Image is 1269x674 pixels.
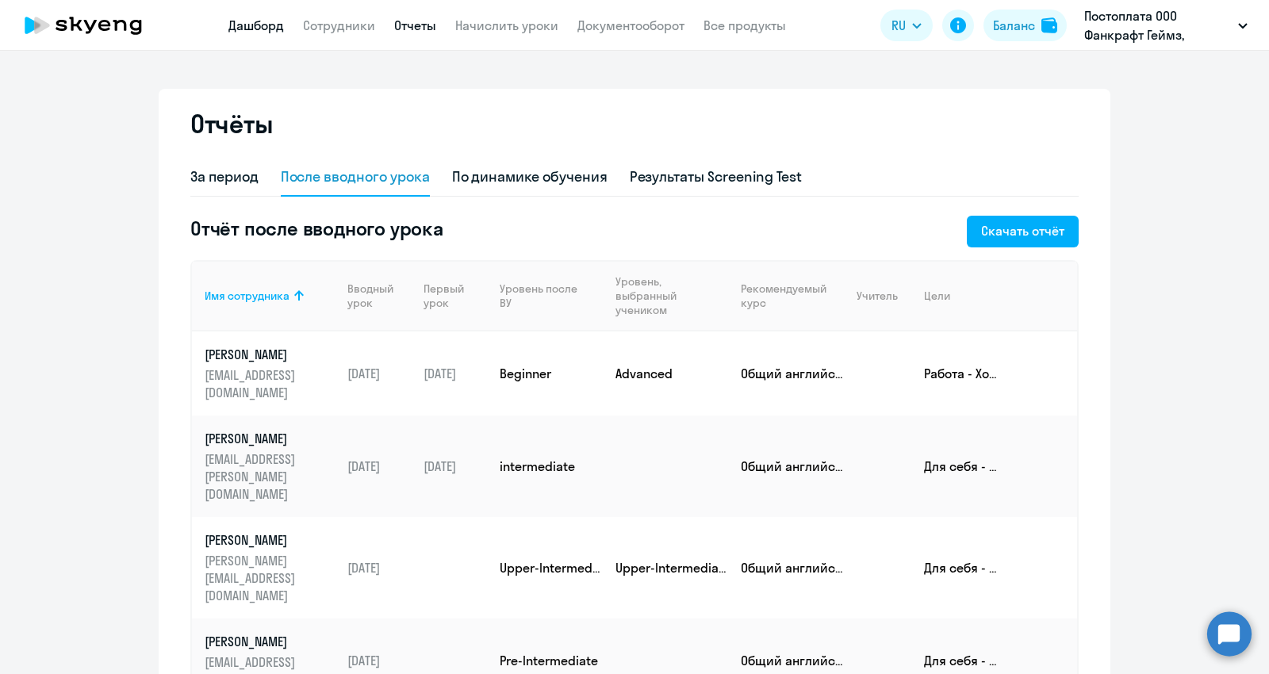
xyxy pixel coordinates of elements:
div: Уровень после ВУ [500,281,603,310]
h2: Отчёты [190,108,273,140]
div: Имя сотрудника [205,289,335,303]
p: [EMAIL_ADDRESS][DOMAIN_NAME] [205,366,335,401]
button: Скачать отчёт [967,216,1079,247]
p: [PERSON_NAME][EMAIL_ADDRESS][DOMAIN_NAME] [205,552,335,604]
p: Для себя - Фильмы и сериалы в оригинале, понимать тексты и смысл любимых песен; Для себя - самора... [924,652,999,669]
h5: Отчёт после вводного урока [190,216,443,241]
a: Документооборот [577,17,684,33]
a: Дашборд [228,17,284,33]
td: Upper-Intermediate [603,517,728,618]
p: Общий английский [741,559,844,576]
p: Общий английский [741,652,844,669]
p: Общий английский [741,458,844,475]
div: После вводного урока [281,167,430,187]
p: [DATE] [424,458,487,475]
div: Первый урок [424,281,475,310]
p: [EMAIL_ADDRESS][PERSON_NAME][DOMAIN_NAME] [205,450,335,503]
div: Учитель [857,289,898,303]
div: Уровень, выбранный учеником [615,274,718,317]
a: Отчеты [394,17,436,33]
div: Уровень, выбранный учеником [615,274,728,317]
p: Постоплата ООО Фанкрафт Геймз, РЕАКШЕН ГЕЙМЗ, ООО [1084,6,1232,44]
div: По динамике обучения [452,167,608,187]
p: [PERSON_NAME] [205,633,335,650]
img: balance [1041,17,1057,33]
div: Имя сотрудника [205,289,289,303]
span: RU [891,16,906,35]
a: [PERSON_NAME][EMAIL_ADDRESS][PERSON_NAME][DOMAIN_NAME] [205,430,335,503]
p: [DATE] [424,365,487,382]
div: Баланс [993,16,1035,35]
p: Работа - Хочется свободно и легко общаться с коллегами из разных стран [924,365,999,382]
p: Общий английский [741,365,844,382]
a: [PERSON_NAME][EMAIL_ADDRESS][DOMAIN_NAME] [205,346,335,401]
div: Рекомендуемый курс [741,281,831,310]
a: Начислить уроки [455,17,558,33]
td: intermediate [487,416,603,517]
a: [PERSON_NAME][PERSON_NAME][EMAIL_ADDRESS][DOMAIN_NAME] [205,531,335,604]
div: Цели [924,289,1064,303]
a: Все продукты [704,17,786,33]
p: [DATE] [347,365,411,382]
div: За период [190,167,259,187]
p: Для себя - Фильмы и сериалы в оригинале, понимать тексты и смысл любимых песен; Для себя - просто... [924,559,999,576]
td: Beginner [487,331,603,416]
div: Первый урок [424,281,487,310]
div: Вводный урок [347,281,411,310]
p: [DATE] [347,559,411,576]
p: [PERSON_NAME] [205,430,335,447]
td: Advanced [603,331,728,416]
div: Учитель [857,289,911,303]
a: Сотрудники [303,17,375,33]
div: Результаты Screening Test [630,167,803,187]
button: Постоплата ООО Фанкрафт Геймз, РЕАКШЕН ГЕЙМЗ, ООО [1076,6,1256,44]
div: Рекомендуемый курс [741,281,844,310]
div: Вводный урок [347,281,400,310]
p: [PERSON_NAME] [205,531,335,549]
button: RU [880,10,933,41]
div: Уровень после ВУ [500,281,588,310]
p: Для себя - саморазвитие, чтобы быть образованным человеком [924,458,999,475]
p: [DATE] [347,652,411,669]
p: [DATE] [347,458,411,475]
div: Цели [924,289,950,303]
p: [PERSON_NAME] [205,346,335,363]
div: Скачать отчёт [981,221,1064,240]
td: Upper-Intermediate [487,517,603,618]
button: Балансbalance [983,10,1067,41]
